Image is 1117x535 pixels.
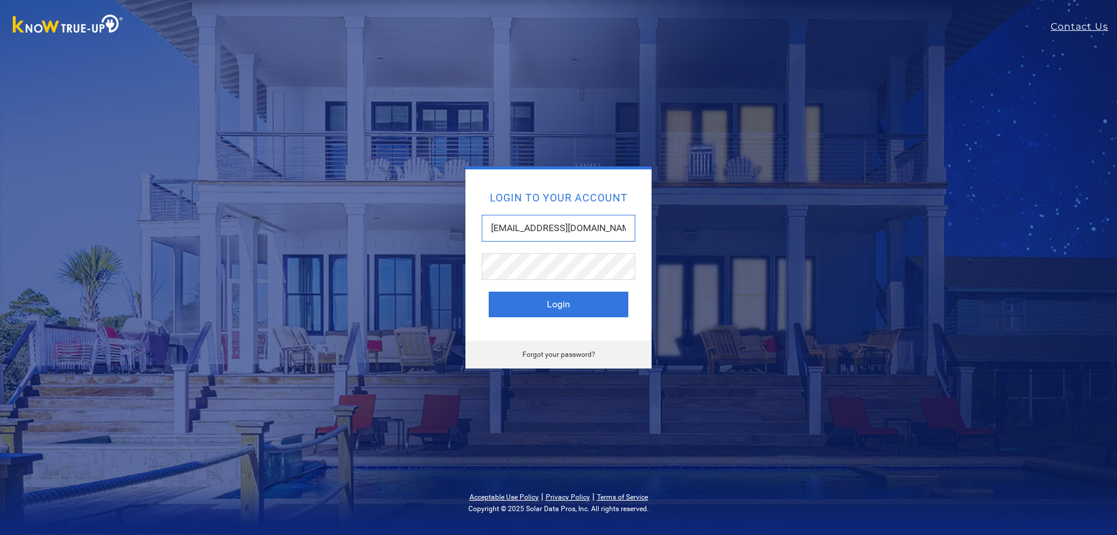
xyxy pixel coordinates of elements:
a: Acceptable Use Policy [469,493,539,501]
h2: Login to your account [489,193,628,203]
img: Know True-Up [7,12,129,38]
a: Forgot your password? [522,350,595,359]
button: Login [489,292,628,317]
a: Terms of Service [597,493,648,501]
a: Contact Us [1051,20,1117,34]
a: Privacy Policy [546,493,590,501]
input: Email [482,215,635,242]
span: | [592,491,595,502]
span: | [541,491,543,502]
